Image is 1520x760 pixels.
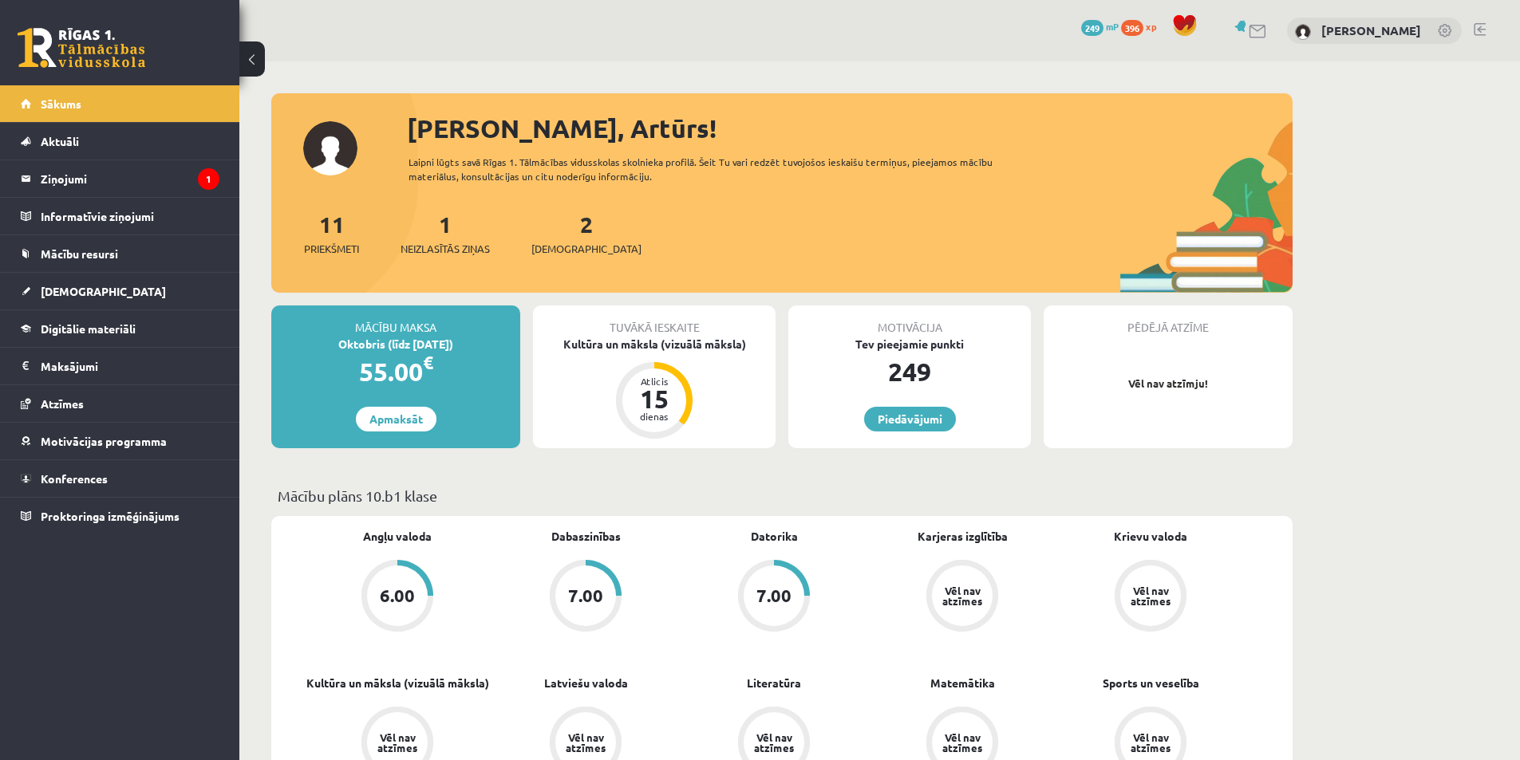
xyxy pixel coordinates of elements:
[41,134,79,148] span: Aktuāli
[533,336,776,441] a: Kultūra un māksla (vizuālā māksla) Atlicis 15 dienas
[41,284,166,298] span: [DEMOGRAPHIC_DATA]
[680,560,868,635] a: 7.00
[41,396,84,411] span: Atzīmes
[1128,732,1173,753] div: Vēl nav atzīmes
[21,85,219,122] a: Sākums
[21,348,219,384] a: Maksājumi
[304,210,359,257] a: 11Priekšmeti
[940,732,985,753] div: Vēl nav atzīmes
[423,351,433,374] span: €
[271,305,520,336] div: Mācību maksa
[930,675,995,691] a: Matemātika
[751,528,798,545] a: Datorika
[1121,20,1164,33] a: 396 xp
[303,560,492,635] a: 6.00
[630,412,678,421] div: dienas
[401,210,490,257] a: 1Neizlasītās ziņas
[1321,22,1421,38] a: [PERSON_NAME]
[356,407,436,431] a: Apmaksāt
[380,587,415,604] div: 6.00
[747,675,801,691] a: Literatūra
[1081,20,1119,33] a: 249 mP
[1114,528,1187,545] a: Krievu valoda
[41,348,219,384] legend: Maksājumi
[940,585,985,606] div: Vēl nav atzīmes
[304,241,359,257] span: Priekšmeti
[41,198,219,234] legend: Informatīvie ziņojumi
[1081,20,1103,36] span: 249
[752,732,796,753] div: Vēl nav atzīmes
[533,305,776,336] div: Tuvākā ieskaite
[1146,20,1156,33] span: xp
[41,434,167,448] span: Motivācijas programma
[1295,24,1311,40] img: Artūrs Keinovskis
[21,385,219,422] a: Atzīmes
[21,160,219,197] a: Ziņojumi1
[271,336,520,352] div: Oktobris (līdz [DATE])
[756,587,792,604] div: 7.00
[531,241,642,257] span: [DEMOGRAPHIC_DATA]
[21,198,219,234] a: Informatīvie ziņojumi
[363,528,432,545] a: Angļu valoda
[21,423,219,459] a: Motivācijas programma
[21,498,219,534] a: Proktoringa izmēģinājums
[788,352,1031,391] div: 249
[407,109,1293,148] div: [PERSON_NAME], Artūrs!
[21,235,219,272] a: Mācību resursi
[41,160,219,197] legend: Ziņojumi
[278,485,1286,506] p: Mācību plāns 10.b1 klase
[41,509,180,523] span: Proktoringa izmēģinājums
[21,273,219,309] a: [DEMOGRAPHIC_DATA]
[18,28,145,68] a: Rīgas 1. Tālmācības vidusskola
[1121,20,1143,36] span: 396
[563,732,608,753] div: Vēl nav atzīmes
[868,560,1056,635] a: Vēl nav atzīmes
[1044,305,1293,336] div: Pēdējā atzīme
[551,528,621,545] a: Dabaszinības
[492,560,680,635] a: 7.00
[409,155,1021,183] div: Laipni lūgts savā Rīgas 1. Tālmācības vidusskolas skolnieka profilā. Šeit Tu vari redzēt tuvojošo...
[918,528,1008,545] a: Karjeras izglītība
[41,471,108,486] span: Konferences
[41,321,136,336] span: Digitālie materiāli
[533,336,776,352] div: Kultūra un māksla (vizuālā māksla)
[531,210,642,257] a: 2[DEMOGRAPHIC_DATA]
[41,96,81,111] span: Sākums
[1103,675,1199,691] a: Sports un veselība
[864,407,956,431] a: Piedāvājumi
[1056,560,1245,635] a: Vēl nav atzīmes
[544,675,628,691] a: Latviešu valoda
[1128,585,1173,606] div: Vēl nav atzīmes
[568,587,603,604] div: 7.00
[198,168,219,190] i: 1
[271,352,520,391] div: 55.00
[401,241,490,257] span: Neizlasītās ziņas
[21,460,219,497] a: Konferences
[21,310,219,347] a: Digitālie materiāli
[21,123,219,159] a: Aktuāli
[41,246,118,261] span: Mācību resursi
[630,386,678,412] div: 15
[788,336,1031,352] div: Tev pieejamie punkti
[630,376,678,386] div: Atlicis
[1052,376,1285,392] p: Vēl nav atzīmju!
[375,732,420,753] div: Vēl nav atzīmes
[1106,20,1119,33] span: mP
[306,675,489,691] a: Kultūra un māksla (vizuālā māksla)
[788,305,1031,336] div: Motivācija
